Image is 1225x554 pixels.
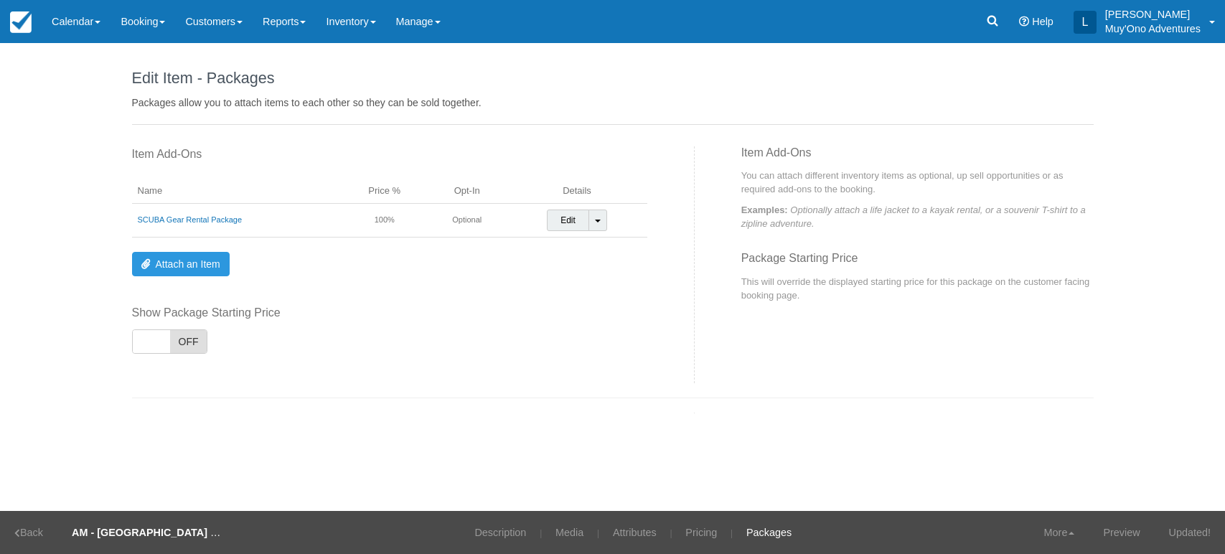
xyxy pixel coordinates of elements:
h3: Package Starting Price [741,252,1094,275]
a: Edit [547,210,589,231]
em: Optionally attach a life jacket to a kayak rental, or a souvenir T-shirt to a zipline adventure. [741,205,1086,229]
h1: Edit Item - Packages [132,70,1094,87]
span: OFF [170,330,207,353]
p: You can attach different inventory items as optional, up sell opportunities or as required add-on... [741,169,1094,196]
td: Optional [427,204,507,238]
p: Muy'Ono Adventures [1105,22,1201,36]
a: Pricing [675,511,728,554]
th: Price % [342,179,427,204]
strong: AM - [GEOGRAPHIC_DATA] Dive or Snorkel [72,527,286,538]
h3: Item Add-Ons [741,146,1094,169]
label: Show Package Starting Price [132,305,647,321]
label: Item Add-Ons [132,146,647,163]
td: 100% [342,204,427,238]
a: Description [464,511,537,554]
a: Attributes [602,511,667,554]
i: Help [1019,17,1029,27]
img: checkfront-main-nav-mini-logo.png [10,11,32,33]
a: Updated! [1155,511,1225,554]
p: This will override the displayed starting price for this package on the customer facing booking p... [741,275,1094,302]
th: Name [132,179,342,204]
div: L [1074,11,1097,34]
a: Preview [1089,511,1154,554]
strong: Examples: [741,205,788,215]
a: Attach an Item [132,252,230,276]
a: Media [545,511,594,554]
a: Packages [736,511,802,554]
th: Details [507,179,647,204]
th: Opt-In [427,179,507,204]
span: Help [1032,16,1053,27]
p: Packages allow you to attach items to each other so they can be sold together. [132,95,1094,110]
p: [PERSON_NAME] [1105,7,1201,22]
a: More [1030,511,1089,554]
a: SCUBA Gear Rental Package [138,215,243,224]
